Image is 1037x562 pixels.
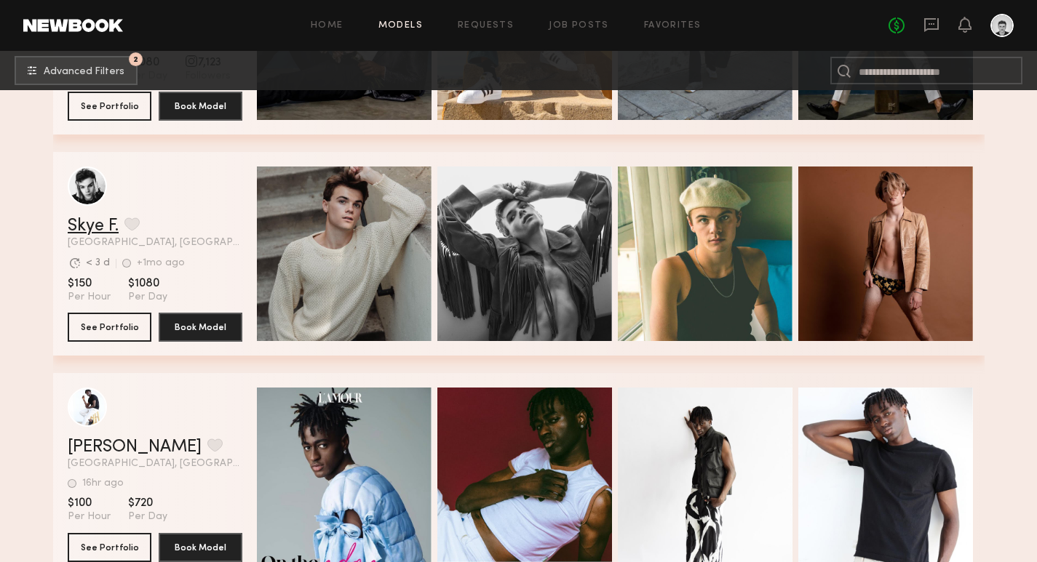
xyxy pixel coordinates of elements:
div: +1mo ago [137,258,185,268]
button: Book Model [159,92,242,121]
div: 16hr ago [82,478,124,489]
span: $720 [128,496,167,510]
a: Models [378,21,423,31]
a: [PERSON_NAME] [68,438,202,456]
span: $150 [68,276,111,291]
button: 2Advanced Filters [15,56,138,85]
a: Job Posts [549,21,609,31]
a: Requests [458,21,514,31]
button: See Portfolio [68,533,151,562]
span: $100 [68,496,111,510]
button: See Portfolio [68,92,151,121]
button: See Portfolio [68,313,151,342]
span: Per Hour [68,291,111,304]
span: [GEOGRAPHIC_DATA], [GEOGRAPHIC_DATA] [68,459,242,469]
span: [GEOGRAPHIC_DATA], [GEOGRAPHIC_DATA] [68,238,242,248]
a: Favorites [644,21,702,31]
span: Per Hour [68,510,111,523]
span: Per Day [128,510,167,523]
span: $1080 [128,276,167,291]
button: Book Model [159,533,242,562]
span: Per Day [128,291,167,304]
button: Book Model [159,313,242,342]
div: < 3 d [86,258,110,268]
span: 2 [133,56,138,63]
span: Advanced Filters [44,67,124,77]
a: Home [311,21,343,31]
a: Skye F. [68,217,119,235]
